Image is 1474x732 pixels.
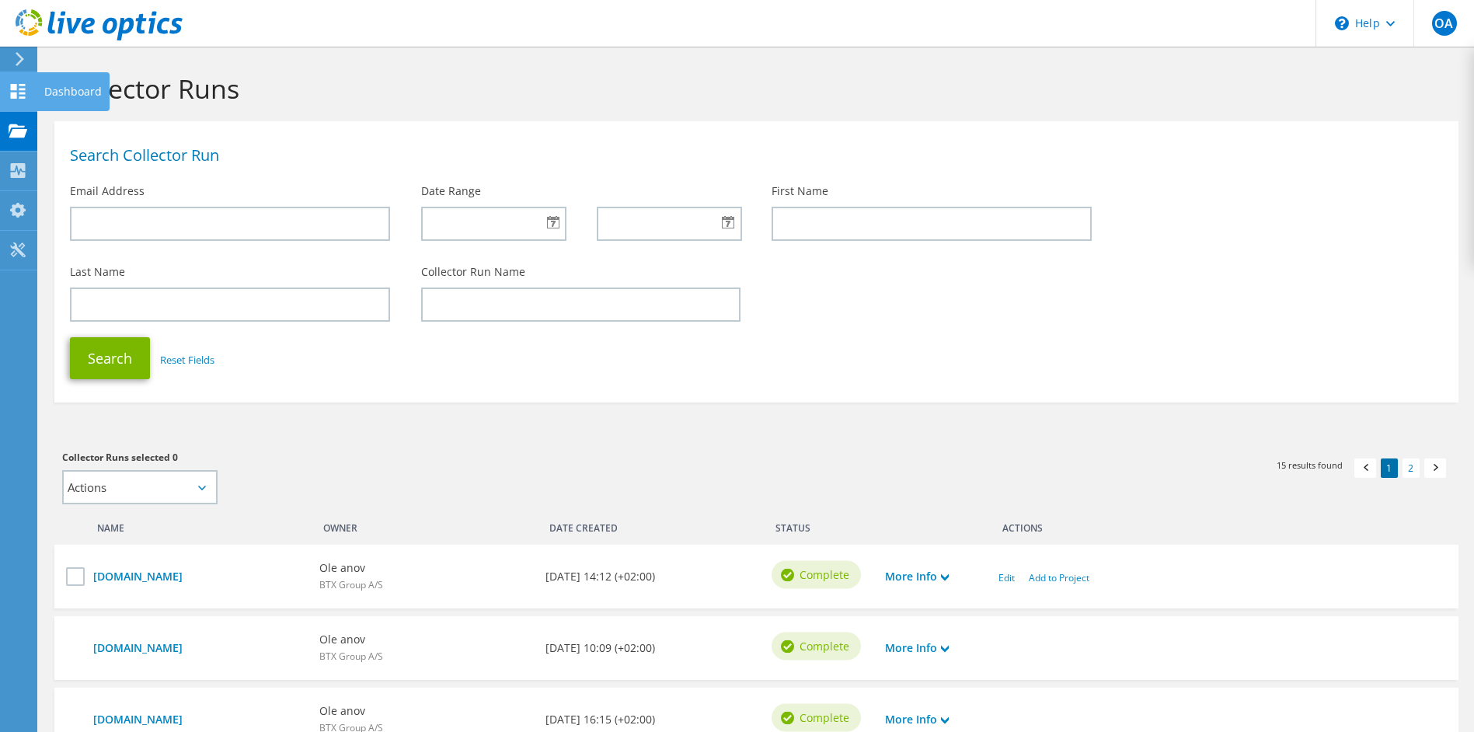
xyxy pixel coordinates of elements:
[885,568,949,585] a: More Info
[991,512,1443,537] div: Actions
[772,183,828,199] label: First Name
[421,183,481,199] label: Date Range
[1029,571,1089,584] a: Add to Project
[800,566,849,584] span: Complete
[93,568,304,585] a: [DOMAIN_NAME]
[93,640,304,657] a: [DOMAIN_NAME]
[800,709,849,727] span: Complete
[70,337,150,379] button: Search
[70,183,145,199] label: Email Address
[538,512,764,537] div: Date Created
[85,512,312,537] div: Name
[1381,458,1398,478] a: 1
[62,72,1443,105] h1: Collector Runs
[62,449,740,466] h3: Collector Runs selected 0
[764,512,877,537] div: Status
[319,702,383,720] b: Ole anov
[545,568,655,585] b: [DATE] 14:12 (+02:00)
[998,571,1015,584] a: Edit
[70,264,125,280] label: Last Name
[800,638,849,655] span: Complete
[885,640,949,657] a: More Info
[1403,458,1420,478] a: 2
[160,353,214,367] a: Reset Fields
[319,578,383,591] span: BTX Group A/S
[885,711,949,728] a: More Info
[1335,16,1349,30] svg: \n
[319,650,383,663] span: BTX Group A/S
[312,512,538,537] div: Owner
[1432,11,1457,36] span: OA
[70,148,1435,163] h1: Search Collector Run
[319,631,383,648] b: Ole anov
[545,640,655,657] b: [DATE] 10:09 (+02:00)
[545,711,655,728] b: [DATE] 16:15 (+02:00)
[421,264,525,280] label: Collector Run Name
[1277,458,1343,472] span: 15 results found
[93,711,304,728] a: [DOMAIN_NAME]
[37,72,110,111] div: Dashboard
[319,559,383,577] b: Ole anov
